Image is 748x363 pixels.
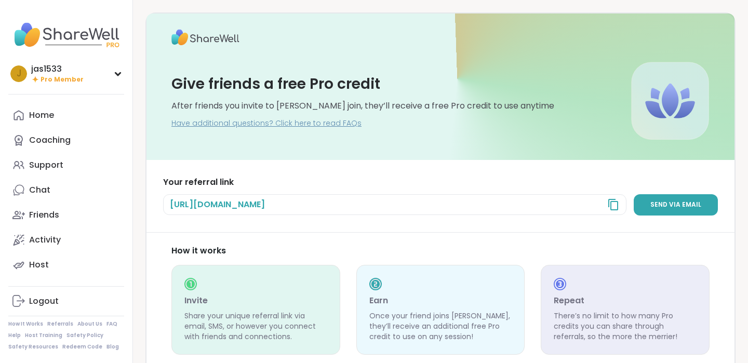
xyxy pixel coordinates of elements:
a: Chat [8,178,124,203]
a: Referrals [47,320,73,328]
a: Safety Resources [8,343,58,351]
a: Blog [106,343,119,351]
h3: Give friends a free Pro credit [171,74,380,94]
div: Host [29,259,49,271]
p: Share your unique referral link via email, SMS, or however you connect with friends and connections. [184,311,327,342]
a: Have additional questions? Click here to read FAQs [171,118,362,129]
p: Once your friend joins [PERSON_NAME], they’ll receive an additional free Pro credit to use on any... [369,311,512,342]
a: Friends [8,203,124,227]
img: ShareWell Logo [171,26,239,49]
div: Friends [29,209,59,221]
div: Home [29,110,54,121]
a: Host Training [25,332,62,339]
span: Pro Member [41,75,84,84]
a: Send via email [634,194,718,216]
a: Safety Policy [66,332,103,339]
a: About Us [77,320,102,328]
a: Support [8,153,124,178]
p: There’s no limit to how many Pro credits you can share through referrals, so the more the merrier! [554,311,697,342]
a: Home [8,103,124,128]
a: Coaching [8,128,124,153]
h3: Your referral link [163,177,718,188]
a: How It Works [8,320,43,328]
h3: Earn [369,294,512,307]
h3: Repeat [554,294,697,307]
a: Logout [8,289,124,314]
div: Activity [29,234,61,246]
span: Send via email [650,200,701,209]
div: After friends you invite to [PERSON_NAME] join, they’ll receive a free Pro credit to use anytime [171,100,554,112]
img: ShareWell Nav Logo [8,17,124,53]
div: Coaching [29,135,71,146]
h3: Invite [184,294,327,307]
div: Chat [29,184,50,196]
a: Host [8,252,124,277]
div: Support [29,159,63,171]
span: [URL][DOMAIN_NAME] [170,199,265,210]
a: Help [8,332,21,339]
a: FAQ [106,320,117,328]
a: Redeem Code [62,343,102,351]
div: Logout [29,295,59,307]
div: jas1533 [31,63,84,75]
span: j [17,67,21,80]
a: Activity [8,227,124,252]
div: How it works [171,245,710,257]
